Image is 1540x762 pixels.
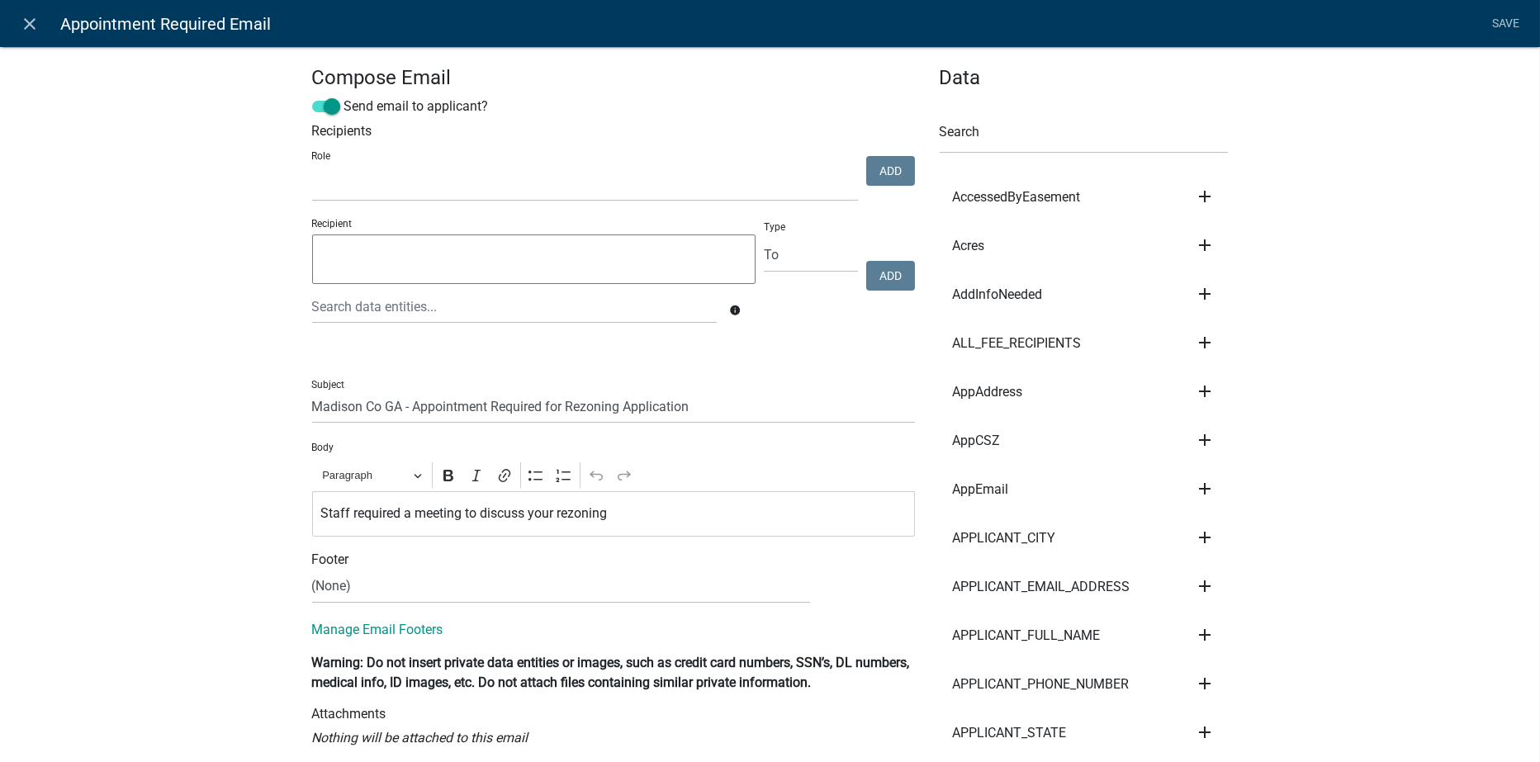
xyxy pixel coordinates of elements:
[312,622,443,637] a: Manage Email Footers
[315,462,429,488] button: Paragraph, Heading
[312,66,915,90] h4: Compose Email
[312,730,528,745] i: Nothing will be attached to this email
[953,629,1101,642] span: APPLICANT_FULL_NAME
[1195,674,1215,693] i: add
[1195,625,1215,645] i: add
[312,216,756,231] p: Recipient
[320,504,906,523] p: Staff required a meeting to discuss your rezoning
[1195,187,1215,206] i: add
[1195,479,1215,499] i: add
[312,491,915,537] div: Editor editing area: main. Press Alt+0 for help.
[1195,381,1215,401] i: add
[953,580,1130,594] span: APPLICANT_EMAIL_ADDRESS
[312,459,915,490] div: Editor toolbar
[953,239,985,253] span: Acres
[1195,235,1215,255] i: add
[953,288,1043,301] span: AddInfoNeeded
[312,706,915,722] h6: Attachments
[953,191,1081,204] span: AccessedByEasement
[1486,8,1527,40] a: Save
[312,97,489,116] label: Send email to applicant?
[953,727,1067,740] span: APPLICANT_STATE
[312,123,915,139] h6: Recipients
[312,443,334,452] label: Body
[866,261,915,291] button: Add
[1195,576,1215,596] i: add
[60,7,271,40] span: Appointment Required Email
[1195,430,1215,450] i: add
[953,532,1056,545] span: APPLICANT_CITY
[953,386,1023,399] span: AppAddress
[953,678,1130,691] span: APPLICANT_PHONE_NUMBER
[953,434,1001,447] span: AppCSZ
[1195,333,1215,353] i: add
[764,222,785,232] label: Type
[21,14,40,34] i: close
[1195,722,1215,742] i: add
[300,550,927,570] div: Footer
[1195,528,1215,547] i: add
[940,66,1229,90] h4: Data
[953,483,1009,496] span: AppEmail
[312,653,915,693] p: Warning: Do not insert private data entities or images, such as credit card numbers, SSN’s, DL nu...
[312,290,717,324] input: Search data entities...
[953,337,1082,350] span: ALL_FEE_RECIPIENTS
[1195,284,1215,304] i: add
[312,151,331,161] label: Role
[322,466,408,485] span: Paragraph
[729,305,741,316] i: info
[866,156,915,186] button: Add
